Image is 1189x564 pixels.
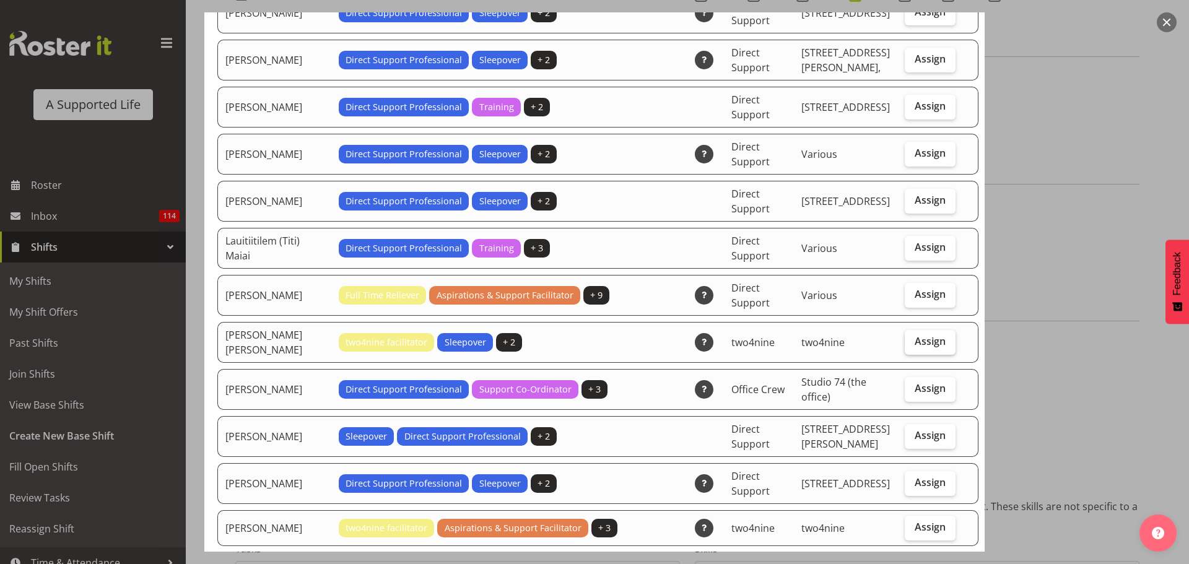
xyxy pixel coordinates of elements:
[346,100,462,114] span: Direct Support Professional
[217,369,331,410] td: [PERSON_NAME]
[346,521,427,535] span: two4nine facilitator
[731,187,770,215] span: Direct Support
[217,228,331,269] td: Lauitiitilem (Titi) Maiai
[217,463,331,504] td: [PERSON_NAME]
[531,100,543,114] span: + 2
[217,275,331,316] td: [PERSON_NAME]
[915,100,946,112] span: Assign
[588,383,601,396] span: + 3
[346,6,462,20] span: Direct Support Professional
[538,53,550,67] span: + 2
[590,289,603,302] span: + 9
[915,194,946,206] span: Assign
[217,181,331,222] td: [PERSON_NAME]
[346,336,427,349] span: two4nine facilitator
[731,281,770,310] span: Direct Support
[538,6,550,20] span: + 2
[479,241,514,255] span: Training
[801,375,866,404] span: Studio 74 (the office)
[479,100,514,114] span: Training
[479,53,521,67] span: Sleepover
[731,93,770,121] span: Direct Support
[598,521,611,535] span: + 3
[915,335,946,347] span: Assign
[731,422,770,451] span: Direct Support
[531,241,543,255] span: + 3
[801,194,890,208] span: [STREET_ADDRESS]
[801,6,890,20] span: [STREET_ADDRESS]
[445,521,581,535] span: Aspirations & Support Facilitator
[217,40,331,80] td: [PERSON_NAME]
[1152,527,1164,539] img: help-xxl-2.png
[915,6,946,18] span: Assign
[731,469,770,498] span: Direct Support
[731,140,770,168] span: Direct Support
[801,477,890,490] span: [STREET_ADDRESS]
[731,46,770,74] span: Direct Support
[801,46,890,74] span: [STREET_ADDRESS][PERSON_NAME],
[479,147,521,161] span: Sleepover
[801,147,837,161] span: Various
[479,6,521,20] span: Sleepover
[346,289,419,302] span: Full Time Reliever
[346,383,462,396] span: Direct Support Professional
[731,383,785,396] span: Office Crew
[346,194,462,208] span: Direct Support Professional
[445,336,486,349] span: Sleepover
[915,476,946,488] span: Assign
[915,53,946,65] span: Assign
[479,383,572,396] span: Support Co-Ordinator
[915,147,946,159] span: Assign
[915,288,946,300] span: Assign
[731,234,770,262] span: Direct Support
[437,289,573,302] span: Aspirations & Support Facilitator
[915,429,946,441] span: Assign
[801,100,890,114] span: [STREET_ADDRESS]
[538,430,550,443] span: + 2
[503,336,515,349] span: + 2
[731,336,775,349] span: two4nine
[1165,240,1189,324] button: Feedback - Show survey
[538,147,550,161] span: + 2
[346,430,387,443] span: Sleepover
[538,194,550,208] span: + 2
[217,134,331,175] td: [PERSON_NAME]
[346,147,462,161] span: Direct Support Professional
[479,194,521,208] span: Sleepover
[801,336,845,349] span: two4nine
[346,477,462,490] span: Direct Support Professional
[915,382,946,394] span: Assign
[479,477,521,490] span: Sleepover
[801,422,890,451] span: [STREET_ADDRESS][PERSON_NAME]
[538,477,550,490] span: + 2
[217,87,331,128] td: [PERSON_NAME]
[915,521,946,533] span: Assign
[801,521,845,535] span: two4nine
[346,53,462,67] span: Direct Support Professional
[217,322,331,363] td: [PERSON_NAME] [PERSON_NAME]
[346,241,462,255] span: Direct Support Professional
[801,289,837,302] span: Various
[731,521,775,535] span: two4nine
[217,510,331,546] td: [PERSON_NAME]
[1172,252,1183,295] span: Feedback
[915,241,946,253] span: Assign
[404,430,521,443] span: Direct Support Professional
[801,241,837,255] span: Various
[217,416,331,457] td: [PERSON_NAME]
